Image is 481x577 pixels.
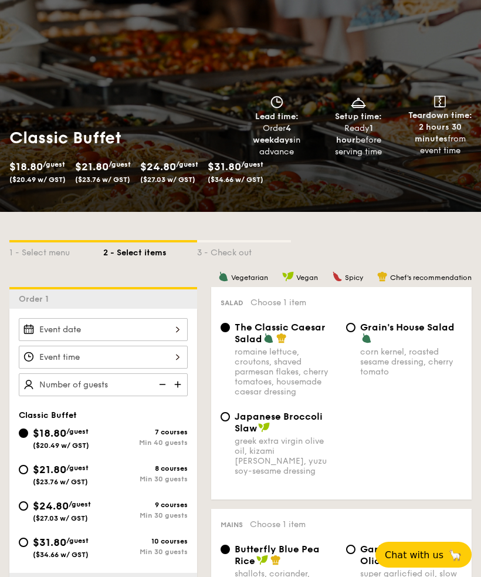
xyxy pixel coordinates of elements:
input: Event time [19,346,188,369]
div: 2 - Select items [103,242,197,259]
span: Spicy [345,274,363,282]
input: $24.80/guest($27.03 w/ GST)9 coursesMin 30 guests [19,501,28,511]
span: Chat with us [385,549,443,561]
div: Min 30 guests [103,511,188,519]
span: Lead time: [255,112,299,122]
input: Number of guests [19,373,188,396]
span: Order 1 [19,294,53,304]
img: icon-chef-hat.a58ddaea.svg [276,333,287,343]
span: /guest [176,160,198,168]
span: $18.80 [33,427,66,440]
div: Ready before serving time [322,123,394,158]
span: /guest [241,160,263,168]
span: $24.80 [140,160,176,173]
span: Chef's recommendation [390,274,472,282]
span: Grain's House Salad [360,322,455,333]
img: icon-vegan.f8ff3823.svg [256,555,268,565]
h1: Classic Buffet [9,127,236,149]
div: 3 - Check out [197,242,291,259]
input: Butterfly Blue Pea Riceshallots, coriander, supergarlicfied oil, blue pea flower [221,545,230,554]
span: $31.80 [208,160,241,173]
span: Choose 1 item [250,298,306,308]
span: $21.80 [75,160,109,173]
img: icon-vegetarian.fe4039eb.svg [263,333,274,343]
input: Event date [19,318,188,341]
img: icon-clock.2db775ea.svg [268,96,286,109]
div: 7 courses [103,428,188,436]
img: icon-vegetarian.fe4039eb.svg [218,271,229,282]
div: 8 courses [103,464,188,473]
img: icon-chef-hat.a58ddaea.svg [270,555,281,565]
div: Min 30 guests [103,548,188,556]
div: Order in advance [240,123,313,158]
div: romaine lettuce, croutons, shaved parmesan flakes, cherry tomatoes, housemade caesar dressing [235,347,337,397]
span: ($27.03 w/ GST) [140,176,195,184]
div: corn kernel, roasted sesame dressing, cherry tomato [360,347,462,377]
input: Garlic Confit Aglio Oliosuper garlicfied oil, slow baked cherry tomatoes, garden fresh thyme [346,545,355,554]
span: /guest [43,160,65,168]
img: icon-reduce.1d2dbef1.svg [153,373,170,396]
span: ($20.49 w/ GST) [9,176,66,184]
span: $31.80 [33,536,66,549]
div: greek extra virgin olive oil, kizami [PERSON_NAME], yuzu soy-sesame dressing [235,436,337,476]
div: Min 30 guests [103,475,188,483]
div: 9 courses [103,501,188,509]
div: 1 - Select menu [9,242,103,259]
input: $21.80/guest($23.76 w/ GST)8 coursesMin 30 guests [19,465,28,474]
span: The Classic Caesar Salad [235,322,326,345]
input: $31.80/guest($34.66 w/ GST)10 coursesMin 30 guests [19,538,28,547]
div: from event time [404,122,476,157]
span: ($20.49 w/ GST) [33,441,89,450]
input: $18.80/guest($20.49 w/ GST)7 coursesMin 40 guests [19,428,28,438]
div: 10 courses [103,537,188,545]
span: ($34.66 w/ GST) [33,551,89,559]
span: /guest [66,536,89,545]
input: Grain's House Saladcorn kernel, roasted sesame dressing, cherry tomato [346,323,355,332]
input: Japanese Broccoli Slawgreek extra virgin olive oil, kizami [PERSON_NAME], yuzu soy-sesame dressing [221,412,230,421]
input: The Classic Caesar Saladromaine lettuce, croutons, shaved parmesan flakes, cherry tomatoes, house... [221,323,230,332]
span: /guest [66,464,89,472]
span: ($34.66 w/ GST) [208,176,263,184]
strong: 2 hours 30 minutes [415,122,462,144]
img: icon-chef-hat.a58ddaea.svg [377,271,388,282]
span: ($23.76 w/ GST) [75,176,130,184]
span: Teardown time: [408,110,472,120]
span: $21.80 [33,463,66,476]
span: $24.80 [33,500,69,512]
img: icon-vegan.f8ff3823.svg [282,271,294,282]
img: icon-dish.430c3a2e.svg [350,96,367,109]
span: ($23.76 w/ GST) [33,478,88,486]
span: Vegan [296,274,318,282]
span: Garlic Confit Aglio Olio [360,544,449,566]
span: Butterfly Blue Pea Rice [235,544,320,566]
span: Classic Buffet [19,410,77,420]
div: Min 40 guests [103,438,188,447]
span: /guest [66,427,89,436]
button: Chat with us🦙 [375,542,472,568]
img: icon-spicy.37a8142b.svg [332,271,343,282]
span: Setup time: [335,112,382,122]
span: Salad [221,299,243,307]
img: icon-vegetarian.fe4039eb.svg [361,333,372,343]
span: Mains [221,521,243,529]
span: ($27.03 w/ GST) [33,514,88,522]
img: icon-teardown.65201eee.svg [434,96,446,107]
img: icon-add.58712e84.svg [170,373,188,396]
img: icon-vegan.f8ff3823.svg [258,422,270,433]
span: /guest [109,160,131,168]
span: $18.80 [9,160,43,173]
span: Vegetarian [231,274,268,282]
span: 🦙 [448,548,462,562]
span: /guest [69,500,91,508]
span: Japanese Broccoli Slaw [235,411,323,434]
span: Choose 1 item [250,519,306,529]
